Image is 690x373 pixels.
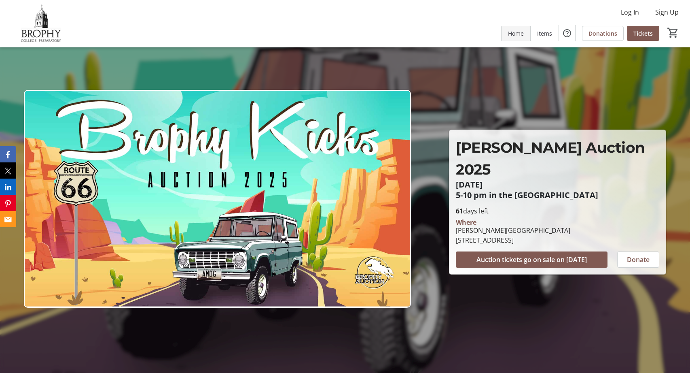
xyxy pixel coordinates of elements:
[456,226,570,235] div: [PERSON_NAME][GEOGRAPHIC_DATA]
[476,255,587,264] span: Auction tickets go on sale on [DATE]
[456,252,607,268] button: Auction tickets go on sale on [DATE]
[456,191,659,200] p: 5-10 pm in the [GEOGRAPHIC_DATA]
[456,235,570,245] div: [STREET_ADDRESS]
[666,26,680,40] button: Cart
[633,29,653,38] span: Tickets
[649,6,685,19] button: Sign Up
[621,7,639,17] span: Log In
[531,26,559,41] a: Items
[456,139,645,178] span: [PERSON_NAME] Auction 2025
[508,29,524,38] span: Home
[24,90,411,308] img: Campaign CTA Media Photo
[627,26,659,41] a: Tickets
[588,29,617,38] span: Donations
[5,3,77,44] img: Brophy College Preparatory 's Logo
[627,255,650,264] span: Donate
[456,219,476,226] div: Where
[456,180,659,189] p: [DATE]
[655,7,679,17] span: Sign Up
[456,207,463,215] span: 61
[582,26,624,41] a: Donations
[456,206,659,216] p: days left
[502,26,530,41] a: Home
[614,6,646,19] button: Log In
[559,25,575,41] button: Help
[537,29,552,38] span: Items
[617,252,659,268] button: Donate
